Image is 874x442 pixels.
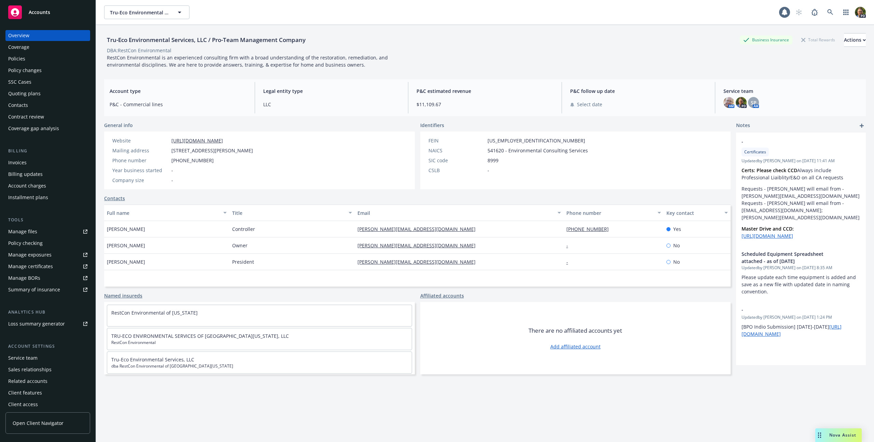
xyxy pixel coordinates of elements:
[829,432,856,438] span: Nova Assist
[566,226,614,232] a: [PHONE_NUMBER]
[5,30,90,41] a: Overview
[844,33,866,46] div: Actions
[8,88,41,99] div: Quoting plans
[263,87,400,95] span: Legal entity type
[566,259,574,265] a: -
[792,5,806,19] a: Start snowing
[5,261,90,272] a: Manage certificates
[798,36,838,44] div: Total Rewards
[528,327,622,335] span: There are no affiliated accounts yet
[104,5,189,19] button: Tru-Eco Environmental Services, LLC / Pro-Team Management Company
[263,101,400,108] span: LLC
[8,273,40,284] div: Manage BORs
[107,54,389,68] span: RestCon Environmental is an experienced consulting firm with a broad understanding of the restora...
[171,147,253,154] span: [STREET_ADDRESS][PERSON_NAME]
[8,261,53,272] div: Manage certificates
[815,428,862,442] button: Nova Assist
[8,399,38,410] div: Client access
[417,87,553,95] span: P&C estimated revenue
[107,242,145,249] span: [PERSON_NAME]
[5,273,90,284] a: Manage BORs
[107,47,171,54] div: DBA: RestCon Environmental
[8,111,44,122] div: Contract review
[566,242,574,249] a: -
[111,340,408,346] span: RestCon Environmental
[428,137,485,144] div: FEIN
[420,122,444,129] span: Identifiers
[8,77,31,87] div: SSC Cases
[736,301,866,343] div: -Updatedby [PERSON_NAME] on [DATE] 1:24 PM[BPO Indio Submission] [DATE]-[DATE][URL][DOMAIN_NAME]
[8,376,47,387] div: Related accounts
[736,97,747,108] img: photo
[110,9,169,16] span: Tru-Eco Environmental Services, LLC / Pro-Team Management Company
[428,147,485,154] div: NAICS
[29,10,50,15] span: Accounts
[742,314,860,320] span: Updated by [PERSON_NAME] on [DATE] 1:24 PM
[8,169,43,180] div: Billing updates
[420,292,464,299] a: Affiliated accounts
[844,33,866,47] button: Actions
[5,100,90,111] a: Contacts
[5,65,90,76] a: Policy changes
[111,309,198,316] a: RestCon Environmental of [US_STATE]
[742,185,860,221] p: Requests - [PERSON_NAME] will email from - [PERSON_NAME][EMAIL_ADDRESS][DOMAIN_NAME] Requests - [...
[742,250,843,265] span: Scheduled Equipment Spreadsheet attached - as of [DATE]
[823,5,837,19] a: Search
[5,249,90,260] a: Manage exposures
[104,36,308,44] div: Tru-Eco Environmental Services, LLC / Pro-Team Management Company
[5,238,90,249] a: Policy checking
[5,353,90,363] a: Service team
[673,225,681,233] span: Yes
[104,122,133,129] span: General info
[171,167,173,174] span: -
[8,353,38,363] div: Service team
[112,137,169,144] div: Website
[673,242,680,249] span: No
[171,137,223,144] a: [URL][DOMAIN_NAME]
[5,192,90,203] a: Installment plans
[112,167,169,174] div: Year business started
[5,42,90,53] a: Coverage
[104,195,125,202] a: Contacts
[742,138,843,145] span: -
[111,333,289,339] a: TRU-ECO ENVIRONMENTAL SERVICES OF [GEOGRAPHIC_DATA][US_STATE], LLC
[742,265,860,271] span: Updated by [PERSON_NAME] on [DATE] 8:35 AM
[570,87,707,95] span: P&C follow up date
[357,259,481,265] a: [PERSON_NAME][EMAIL_ADDRESS][DOMAIN_NAME]
[5,169,90,180] a: Billing updates
[742,167,860,181] p: Always include Professional Liaiblity/E&O on all CA requests
[8,123,59,134] div: Coverage gap analysis
[742,233,793,239] a: [URL][DOMAIN_NAME]
[355,205,564,221] button: Email
[723,87,860,95] span: Service team
[104,205,229,221] button: Full name
[107,225,145,233] span: [PERSON_NAME]
[112,177,169,184] div: Company size
[171,177,173,184] span: -
[5,387,90,398] a: Client features
[550,343,601,350] a: Add affiliated account
[742,274,857,295] span: Please update each time equipment is added and save as a new file with updated date in naming con...
[8,100,28,111] div: Contacts
[112,147,169,154] div: Mailing address
[232,209,344,217] div: Title
[8,30,29,41] div: Overview
[8,387,42,398] div: Client features
[8,318,65,329] div: Loss summary generator
[736,122,750,130] span: Notes
[171,157,214,164] span: [PHONE_NUMBER]
[5,376,90,387] a: Related accounts
[5,148,90,154] div: Billing
[858,122,866,130] a: add
[13,419,64,427] span: Open Client Navigator
[357,242,481,249] a: [PERSON_NAME][EMAIL_ADDRESS][DOMAIN_NAME]
[5,217,90,223] div: Tools
[8,42,29,53] div: Coverage
[104,292,142,299] a: Named insureds
[736,133,866,245] div: -CertificatesUpdatedby [PERSON_NAME] on [DATE] 11:41 AMCerts: Please check CCDAlways include Prof...
[488,157,498,164] span: 8999
[232,258,254,265] span: President
[5,318,90,329] a: Loss summary generator
[815,428,824,442] div: Drag to move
